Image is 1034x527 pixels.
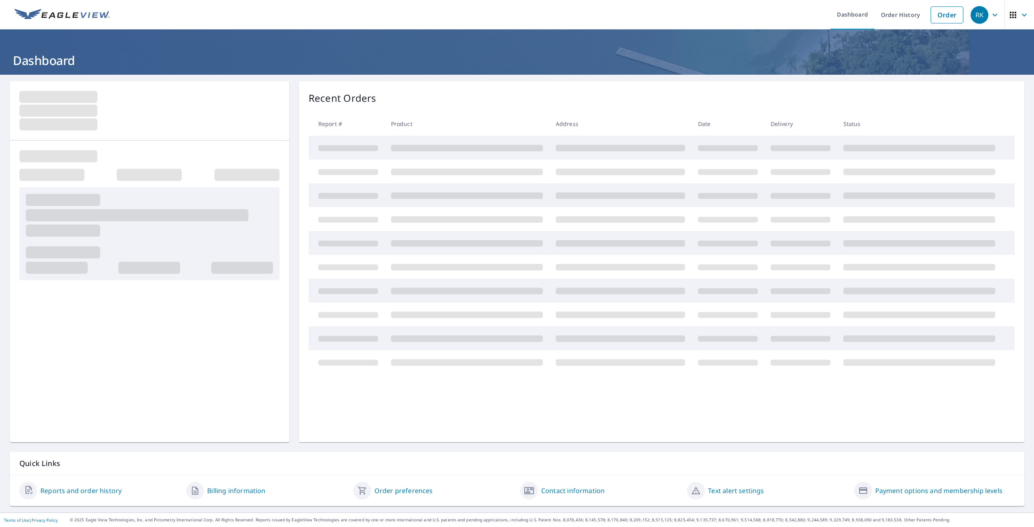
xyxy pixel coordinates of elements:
[708,486,764,496] a: Text alert settings
[549,112,691,136] th: Address
[32,517,58,523] a: Privacy Policy
[70,517,1030,523] p: © 2025 Eagle View Technologies, Inc. and Pictometry International Corp. All Rights Reserved. Repo...
[971,6,988,24] div: RK
[4,518,58,523] p: |
[931,6,963,23] a: Order
[309,112,385,136] th: Report #
[837,112,1002,136] th: Status
[374,486,433,496] a: Order preferences
[10,52,1024,69] h1: Dashboard
[40,486,122,496] a: Reports and order history
[691,112,764,136] th: Date
[309,91,376,105] p: Recent Orders
[207,486,265,496] a: Billing information
[19,458,1015,468] p: Quick Links
[764,112,837,136] th: Delivery
[4,517,29,523] a: Terms of Use
[541,486,605,496] a: Contact information
[875,486,1002,496] a: Payment options and membership levels
[15,9,110,21] img: EV Logo
[385,112,549,136] th: Product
